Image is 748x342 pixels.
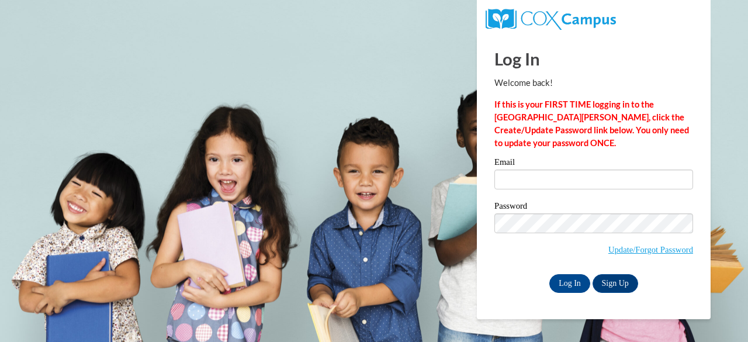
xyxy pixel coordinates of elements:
[486,9,616,30] img: COX Campus
[494,77,693,89] p: Welcome back!
[608,245,693,254] a: Update/Forgot Password
[494,158,693,170] label: Email
[494,99,689,148] strong: If this is your FIRST TIME logging in to the [GEOGRAPHIC_DATA][PERSON_NAME], click the Create/Upd...
[549,274,590,293] input: Log In
[494,47,693,71] h1: Log In
[486,13,616,23] a: COX Campus
[593,274,638,293] a: Sign Up
[494,202,693,213] label: Password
